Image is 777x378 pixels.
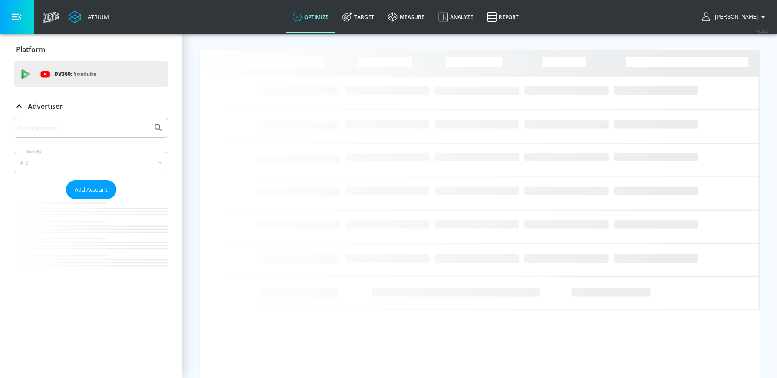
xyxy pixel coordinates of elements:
span: login as: amanda.cermak@zefr.com [711,14,758,20]
span: v 4.25.2 [756,29,768,33]
p: Advertiser [28,101,63,111]
a: Report [480,1,526,33]
input: Search by name [17,122,149,134]
span: Add Account [75,185,108,195]
div: DV360: Youtube [14,61,168,87]
div: Advertiser [14,94,168,118]
p: Platform [16,45,45,54]
div: Advertiser [14,118,168,283]
a: Target [336,1,381,33]
p: DV360: [54,69,96,79]
nav: list of Advertiser [14,199,168,283]
a: optimize [286,1,336,33]
label: Sort By [25,149,43,154]
div: Platform [14,37,168,62]
div: A-Z [14,152,168,173]
p: Youtube [73,69,96,78]
button: Add Account [66,180,116,199]
a: measure [381,1,431,33]
button: [PERSON_NAME] [702,12,768,22]
a: Atrium [69,10,109,23]
div: Atrium [84,13,109,21]
a: Analyze [431,1,480,33]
